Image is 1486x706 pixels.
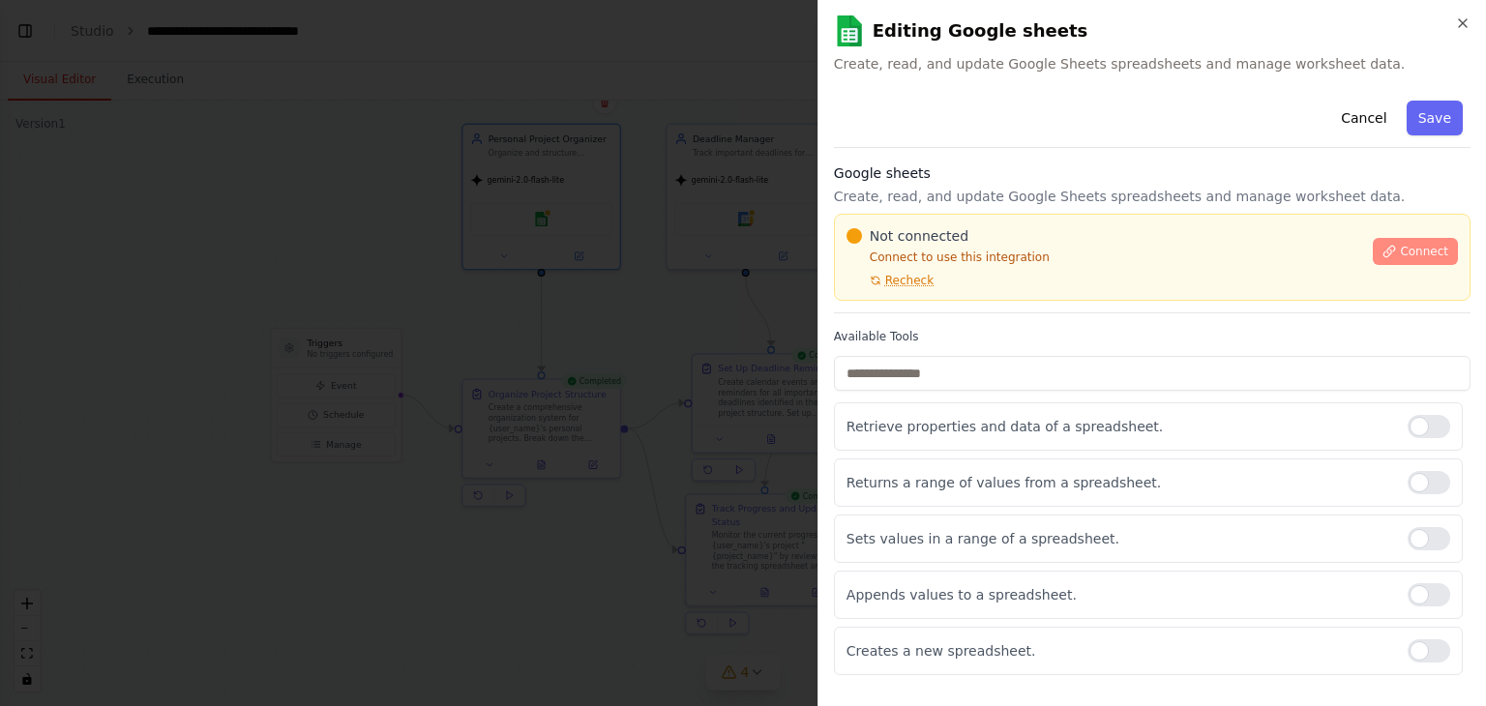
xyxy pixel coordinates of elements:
p: Appends values to a spreadsheet. [847,585,1392,604]
p: Returns a range of values from a spreadsheet. [847,473,1392,492]
label: Available Tools [834,329,1471,344]
p: Sets values in a range of a spreadsheet. [847,529,1392,548]
p: Retrieve properties and data of a spreadsheet. [847,417,1392,436]
button: Save [1407,101,1463,135]
p: Create, read, and update Google Sheets spreadsheets and manage worksheet data. [834,187,1471,206]
button: Cancel [1329,101,1398,135]
button: Connect [1373,238,1458,265]
button: Recheck [847,273,934,288]
span: Connect [1400,244,1448,259]
p: Creates a new spreadsheet. [847,641,1392,661]
span: Not connected [870,226,968,246]
span: Recheck [885,273,934,288]
h2: Editing Google sheets [834,15,1471,46]
span: Create, read, and update Google Sheets spreadsheets and manage worksheet data. [834,54,1471,74]
p: Connect to use this integration [847,250,1362,265]
h3: Google sheets [834,163,1471,183]
img: Google sheets [834,15,865,46]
